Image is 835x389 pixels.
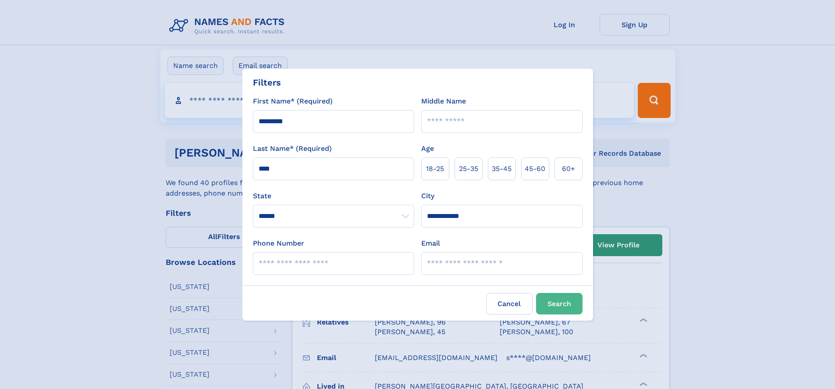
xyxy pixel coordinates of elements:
div: Filters [253,76,281,89]
span: 35‑45 [492,164,512,174]
label: Age [421,143,434,154]
label: Email [421,238,440,249]
label: Phone Number [253,238,304,249]
label: Last Name* (Required) [253,143,332,154]
label: Middle Name [421,96,466,107]
span: 25‑35 [459,164,478,174]
span: 18‑25 [426,164,444,174]
label: Cancel [486,293,533,314]
span: 60+ [562,164,575,174]
span: 45‑60 [525,164,545,174]
label: First Name* (Required) [253,96,333,107]
label: City [421,191,434,201]
button: Search [536,293,583,314]
label: State [253,191,414,201]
